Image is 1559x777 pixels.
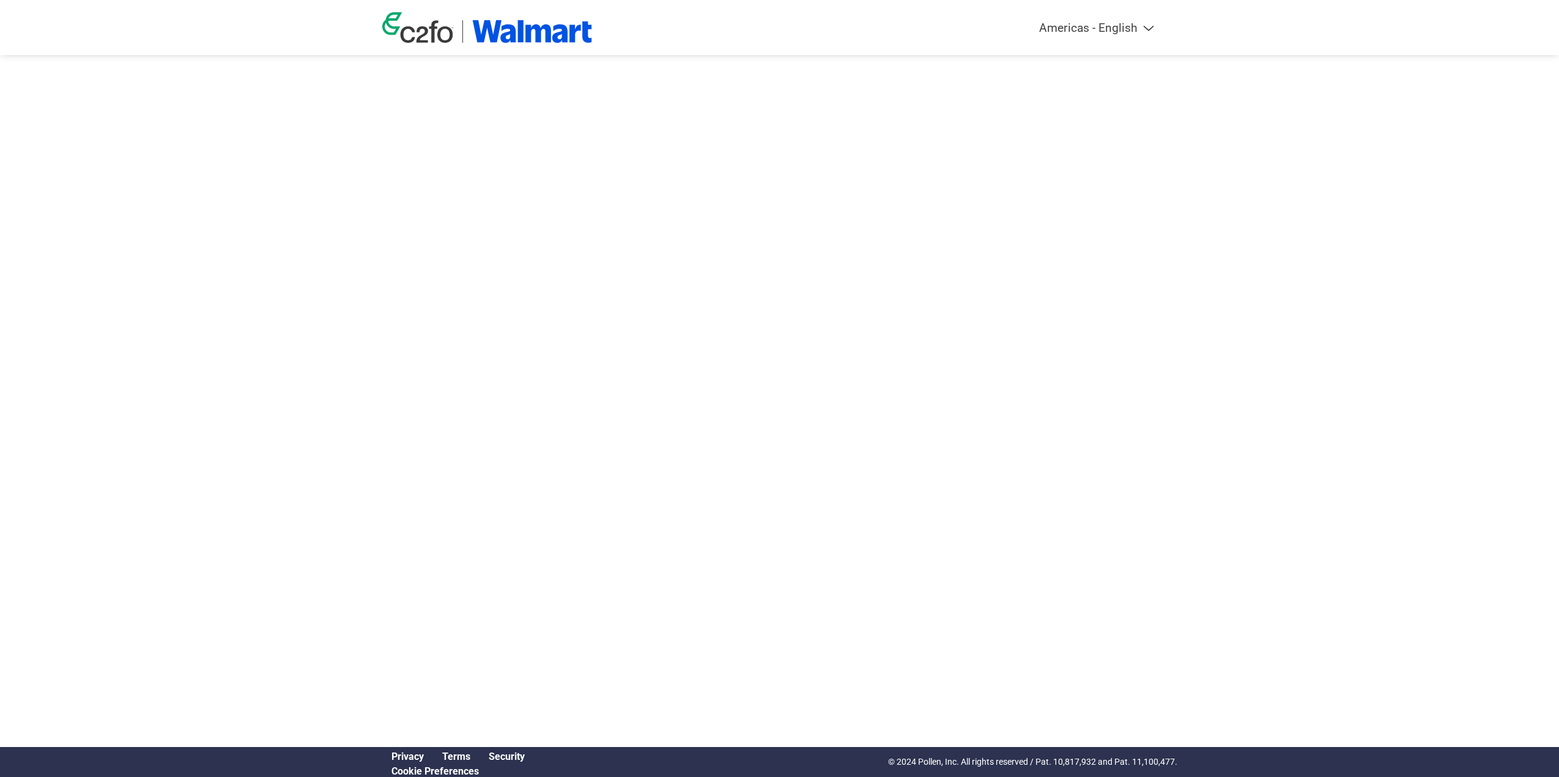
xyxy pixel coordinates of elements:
a: Privacy [391,751,424,762]
img: c2fo logo [382,12,453,43]
p: © 2024 Pollen, Inc. All rights reserved / Pat. 10,817,932 and Pat. 11,100,477. [888,756,1177,768]
a: Cookie Preferences, opens a dedicated popup modal window [391,765,479,777]
a: Security [489,751,525,762]
img: Walmart [472,20,593,43]
div: Open Cookie Preferences Modal [382,765,534,777]
a: Terms [442,751,470,762]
